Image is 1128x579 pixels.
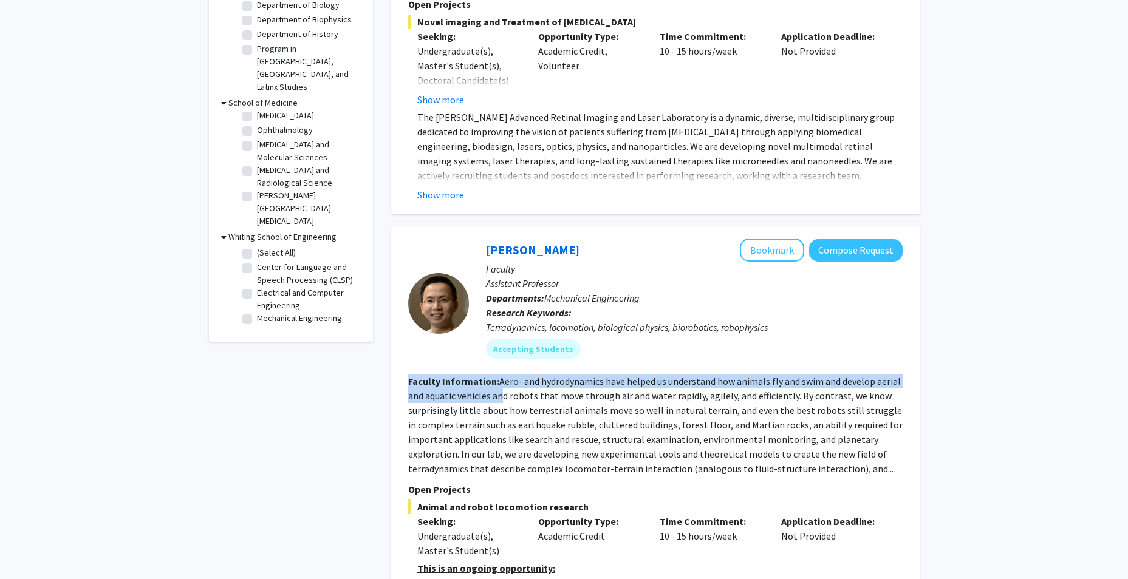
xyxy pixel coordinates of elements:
[257,42,358,93] label: Program in [GEOGRAPHIC_DATA], [GEOGRAPHIC_DATA], and Latinx Studies
[417,562,555,574] u: This is an ongoing opportunity:
[772,29,894,107] div: Not Provided
[486,320,903,334] div: Terradynamics, locomotion, biological physics, biorobotics, robophysics
[809,239,903,262] button: Compose Request to Chen Li
[417,188,464,202] button: Show more
[538,29,641,44] p: Opportunity Type:
[408,499,903,514] span: Animal and robot locomotion research
[257,109,314,122] label: [MEDICAL_DATA]
[9,524,52,570] iframe: Chat
[486,262,903,276] p: Faculty
[544,292,640,304] span: Mechanical Engineering
[408,482,903,496] p: Open Projects
[660,514,763,529] p: Time Commitment:
[257,124,313,137] label: Ophthalmology
[408,375,499,387] b: Faculty Information:
[781,29,884,44] p: Application Deadline:
[417,514,521,529] p: Seeking:
[257,138,358,164] label: [MEDICAL_DATA] and Molecular Sciences
[257,312,342,325] label: Mechanical Engineering
[257,164,358,189] label: [MEDICAL_DATA] and Radiological Science
[417,110,903,226] p: The [PERSON_NAME] Advanced Retinal Imaging and Laser Laboratory is a dynamic, diverse, multidisci...
[417,529,521,558] div: Undergraduate(s), Master's Student(s)
[257,261,358,286] label: Center for Language and Speech Processing (CLSP)
[417,92,464,107] button: Show more
[228,96,298,109] h3: School of Medicine
[257,189,358,228] label: [PERSON_NAME][GEOGRAPHIC_DATA][MEDICAL_DATA]
[486,292,544,304] b: Departments:
[417,29,521,44] p: Seeking:
[486,306,572,319] b: Research Keywords:
[651,514,772,558] div: 10 - 15 hours/week
[486,339,581,359] mat-chip: Accepting Students
[740,239,804,262] button: Add Chen Li to Bookmarks
[486,242,579,257] a: [PERSON_NAME]
[529,29,651,107] div: Academic Credit, Volunteer
[257,246,296,259] label: (Select All)
[257,286,358,312] label: Electrical and Computer Engineering
[660,29,763,44] p: Time Commitment:
[228,231,337,243] h3: Whiting School of Engineering
[486,276,903,291] p: Assistant Professor
[781,514,884,529] p: Application Deadline:
[257,13,352,26] label: Department of Biophysics
[538,514,641,529] p: Opportunity Type:
[408,15,903,29] span: Novel imaging and Treatment of [MEDICAL_DATA]
[408,375,903,475] fg-read-more: Aero- and hydrodynamics have helped us understand how animals fly and swim and develop aerial and...
[529,514,651,558] div: Academic Credit
[417,44,521,189] div: Undergraduate(s), Master's Student(s), Doctoral Candidate(s) (PhD, MD, DMD, PharmD, etc.), Postdo...
[257,28,338,41] label: Department of History
[772,514,894,558] div: Not Provided
[651,29,772,107] div: 10 - 15 hours/week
